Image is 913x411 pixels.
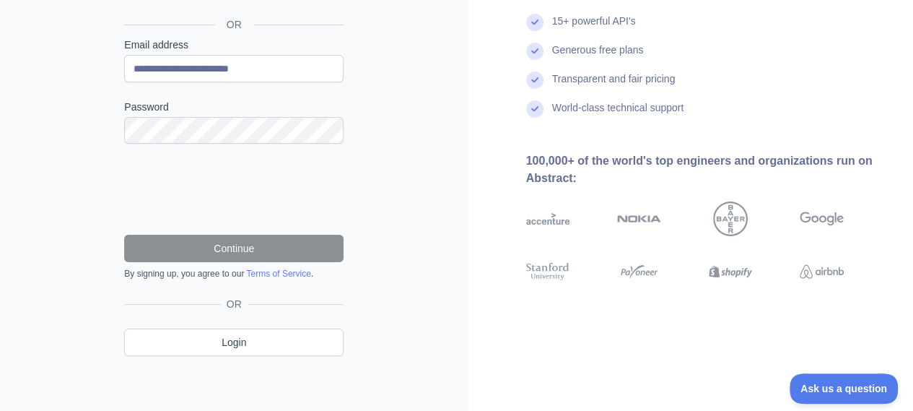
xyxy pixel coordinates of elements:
div: By signing up, you agree to our . [124,268,344,280]
img: payoneer [617,261,661,282]
img: check mark [526,14,543,31]
span: OR [221,297,248,311]
img: nokia [617,202,661,236]
img: accenture [526,202,570,236]
img: bayer [713,202,748,236]
div: Generous free plans [552,43,644,72]
label: Password [124,100,344,114]
span: OR [215,17,253,32]
div: 15+ powerful API's [552,14,636,43]
img: check mark [526,72,543,89]
img: stanford university [526,261,570,282]
div: Transparent and fair pricing [552,72,676,100]
img: airbnb [800,261,844,282]
a: Login [124,329,344,356]
div: 100,000+ of the world's top engineers and organizations run on Abstract: [526,152,891,187]
label: Email address [124,38,344,52]
img: check mark [526,43,543,60]
iframe: reCAPTCHA [124,161,344,217]
iframe: Toggle Customer Support [790,373,899,404]
button: Continue [124,235,344,262]
img: google [800,202,844,236]
a: Terms of Service [246,269,310,279]
img: check mark [526,100,543,118]
div: World-class technical support [552,100,684,129]
img: shopify [709,261,753,282]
